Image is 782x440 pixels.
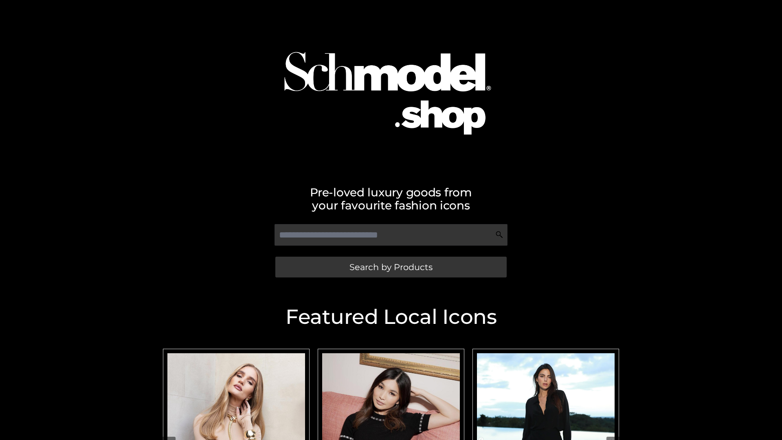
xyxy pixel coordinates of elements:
span: Search by Products [349,263,433,271]
h2: Featured Local Icons​ [159,307,623,327]
img: Search Icon [495,231,503,239]
a: Search by Products [275,257,507,277]
h2: Pre-loved luxury goods from your favourite fashion icons [159,186,623,212]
